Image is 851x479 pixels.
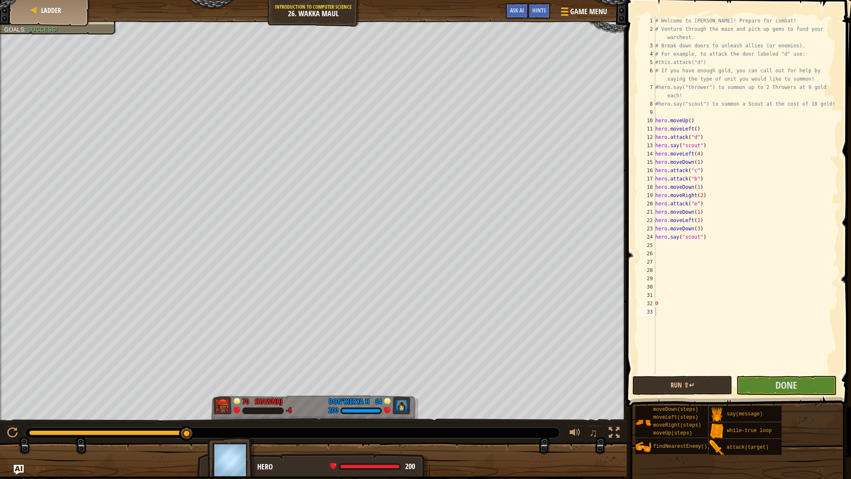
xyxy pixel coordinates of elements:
div: 8 [638,100,655,108]
div: 22 [638,216,655,225]
span: moveUp(steps) [653,430,692,436]
div: 5 [638,58,655,67]
div: 33 [638,308,655,316]
div: 11 [638,125,655,133]
div: 17 [638,175,655,183]
button: Run ⇧↵ [632,376,732,395]
div: 26 [638,249,655,258]
img: thang_avatar_frame.png [214,397,232,414]
div: 200 [328,407,338,415]
div: 25 [638,241,655,249]
div: 24 [638,233,655,241]
div: 14 [638,150,655,158]
button: ♫ [588,425,602,442]
div: ShawnHJ [255,396,283,407]
img: thang_avatar_frame.png [392,397,411,414]
div: 6 [638,67,655,83]
img: portrait.png [635,415,651,430]
span: moveLeft(steps) [653,415,698,420]
img: portrait.png [635,439,651,455]
img: portrait.png [709,440,725,456]
span: say(message) [727,411,762,417]
span: Success! [27,26,57,33]
span: 200 [405,461,415,472]
button: Ask AI [506,3,528,19]
span: attack(target) [727,444,769,450]
div: 70 [242,396,251,404]
div: 4 [638,50,655,58]
a: Ladder [39,6,61,15]
span: findNearestEnemy() [653,444,707,449]
div: 28 [638,266,655,274]
button: Ask AI [14,465,24,475]
div: 15 [638,158,655,166]
div: 12 [638,133,655,141]
span: moveRight(steps) [653,422,701,428]
div: health: 200 / 200 [330,463,415,470]
span: Game Menu [570,6,607,17]
span: moveDown(steps) [653,407,698,412]
div: 13 [638,141,655,150]
span: Done [775,378,797,392]
span: : [24,26,27,33]
div: 18 [638,183,655,191]
div: 29 [638,274,655,283]
div: 20 [638,200,655,208]
div: 21 [638,208,655,216]
div: 1 [638,17,655,25]
div: 9 [638,108,655,116]
div: -6 [286,407,292,415]
div: Don'kierya H [329,396,369,407]
div: 10 [638,116,655,125]
div: 16 [638,166,655,175]
button: Game Menu [554,3,612,23]
div: 19 [638,191,655,200]
div: Hero [257,462,421,472]
div: 30 [638,283,655,291]
span: while-true loop [727,428,772,434]
button: Adjust volume [567,425,583,442]
button: ⌘ + P: Play [4,425,21,442]
div: 3 [638,42,655,50]
div: 27 [638,258,655,266]
div: 31 [638,291,655,299]
img: portrait.png [709,407,725,422]
div: 64 [374,396,382,404]
div: 23 [638,225,655,233]
div: 32 [638,299,655,308]
span: Hints [532,6,546,14]
img: portrait.png [709,423,725,439]
div: 7 [638,83,655,100]
span: ♫ [589,427,598,439]
span: Ladder [41,6,61,15]
span: Goals [4,26,24,33]
button: Toggle fullscreen [606,425,622,442]
span: Ask AI [510,6,524,14]
div: 2 [638,25,655,42]
button: Done [736,376,836,395]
